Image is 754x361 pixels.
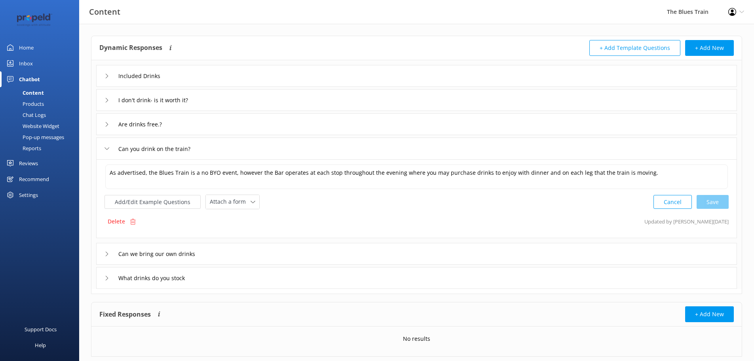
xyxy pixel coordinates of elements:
[35,337,46,353] div: Help
[589,40,680,56] button: + Add Template Questions
[19,155,38,171] div: Reviews
[5,143,41,154] div: Reports
[5,132,64,143] div: Pop-up messages
[19,40,34,55] div: Home
[89,6,120,18] h3: Content
[108,217,125,226] p: Delete
[5,98,44,109] div: Products
[5,120,79,132] a: Website Widget
[685,40,734,56] button: + Add New
[99,40,162,56] h4: Dynamic Responses
[5,109,46,120] div: Chat Logs
[19,187,38,203] div: Settings
[5,109,79,120] a: Chat Logs
[19,71,40,87] div: Chatbot
[5,120,59,132] div: Website Widget
[644,214,729,229] p: Updated by [PERSON_NAME] [DATE]
[685,306,734,322] button: + Add New
[25,321,57,337] div: Support Docs
[5,132,79,143] a: Pop-up messages
[105,164,728,189] textarea: As advertised, the Blues Train is a no BYO event, however the Bar operates at each stop throughou...
[5,87,44,98] div: Content
[653,195,692,209] button: Cancel
[19,55,33,71] div: Inbox
[403,334,430,343] p: No results
[104,195,201,209] button: Add/Edit Example Questions
[12,13,57,27] img: 12-1677471078.png
[5,98,79,109] a: Products
[210,197,251,206] span: Attach a form
[99,306,151,322] h4: Fixed Responses
[5,87,79,98] a: Content
[19,171,49,187] div: Recommend
[5,143,79,154] a: Reports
